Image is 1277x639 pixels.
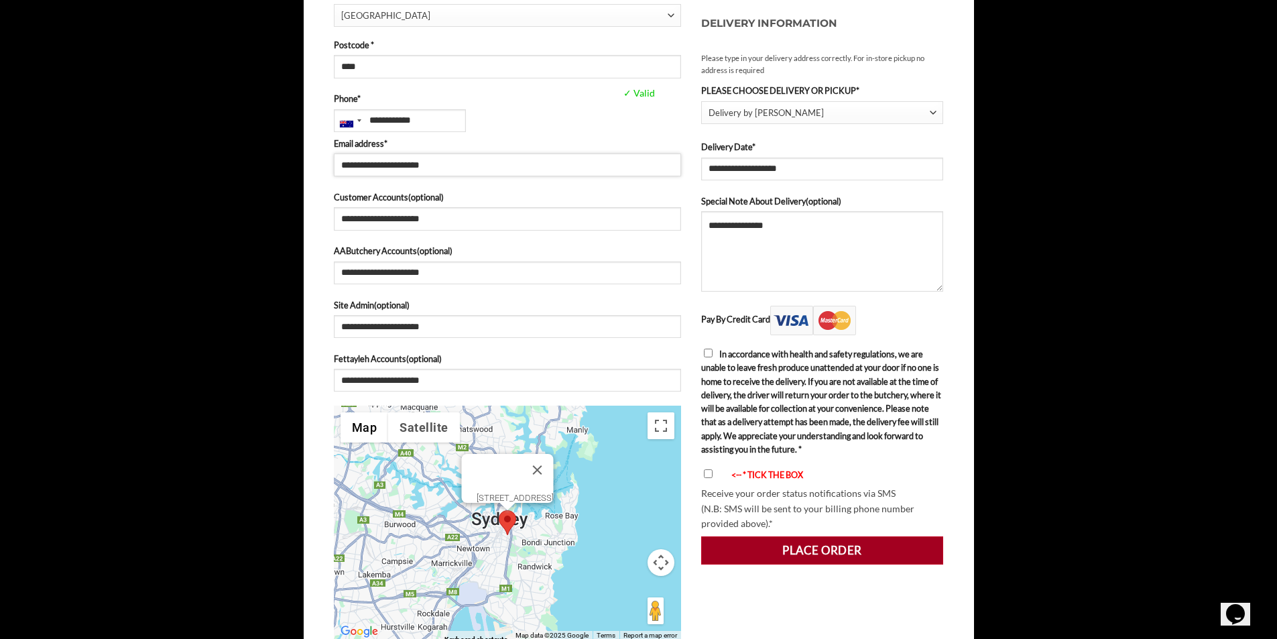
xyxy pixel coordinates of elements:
label: Site Admin [334,298,681,312]
small: Please type in your delivery address correctly. For in-store pickup no address is required [701,52,944,76]
span: (optional) [374,300,410,310]
button: Toggle fullscreen view [648,412,674,439]
span: In accordance with health and safety regulations, we are unable to leave fresh produce unattended... [701,349,941,455]
p: Receive your order status notifications via SMS (N.B: SMS will be sent to your billing phone numb... [701,486,944,532]
div: Australia: +61 [335,110,365,131]
label: AAButchery Accounts [334,244,681,257]
input: In accordance with health and safety regulations, we are unable to leave fresh produce unattended... [704,349,713,357]
button: Place order [701,536,944,565]
label: Delivery Date [701,140,944,154]
button: Show street map [341,412,389,443]
label: Email address [334,137,681,150]
label: PLEASE CHOOSE DELIVERY OR PICKUP [701,84,944,97]
span: (optional) [406,353,442,364]
span: ✓ Valid [620,86,752,101]
span: Delivery by Abu Ahmad Butchery [709,102,930,124]
label: Phone [334,92,681,105]
button: Drag Pegman onto the map to open Street View [648,597,664,624]
img: arrow-blink.gif [719,471,731,480]
span: (optional) [417,245,452,256]
button: Show satellite imagery [388,412,460,443]
span: (optional) [806,196,841,207]
span: New South Wales [341,5,668,27]
span: (optional) [408,192,444,202]
img: Pay By Credit Card [770,306,856,335]
input: <-- * TICK THE BOX [704,469,713,478]
h3: Delivery Information [701,2,944,46]
span: State [334,4,681,27]
label: Pay By Credit Card [701,314,856,325]
button: Close [521,454,553,486]
a: Report a map error [623,632,677,639]
label: Special Note About Delivery [701,194,944,208]
label: Postcode [334,38,681,52]
iframe: chat widget [1221,585,1264,626]
a: Terms (opens in new tab) [597,632,615,639]
span: Map data ©2025 Google [515,632,589,639]
span: Delivery by Abu Ahmad Butchery [701,101,944,125]
label: Customer Accounts [334,190,681,204]
div: [STREET_ADDRESS] [476,493,553,503]
label: Fettayleh Accounts [334,352,681,365]
button: Map camera controls [648,549,674,576]
font: <-- * TICK THE BOX [731,469,803,480]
